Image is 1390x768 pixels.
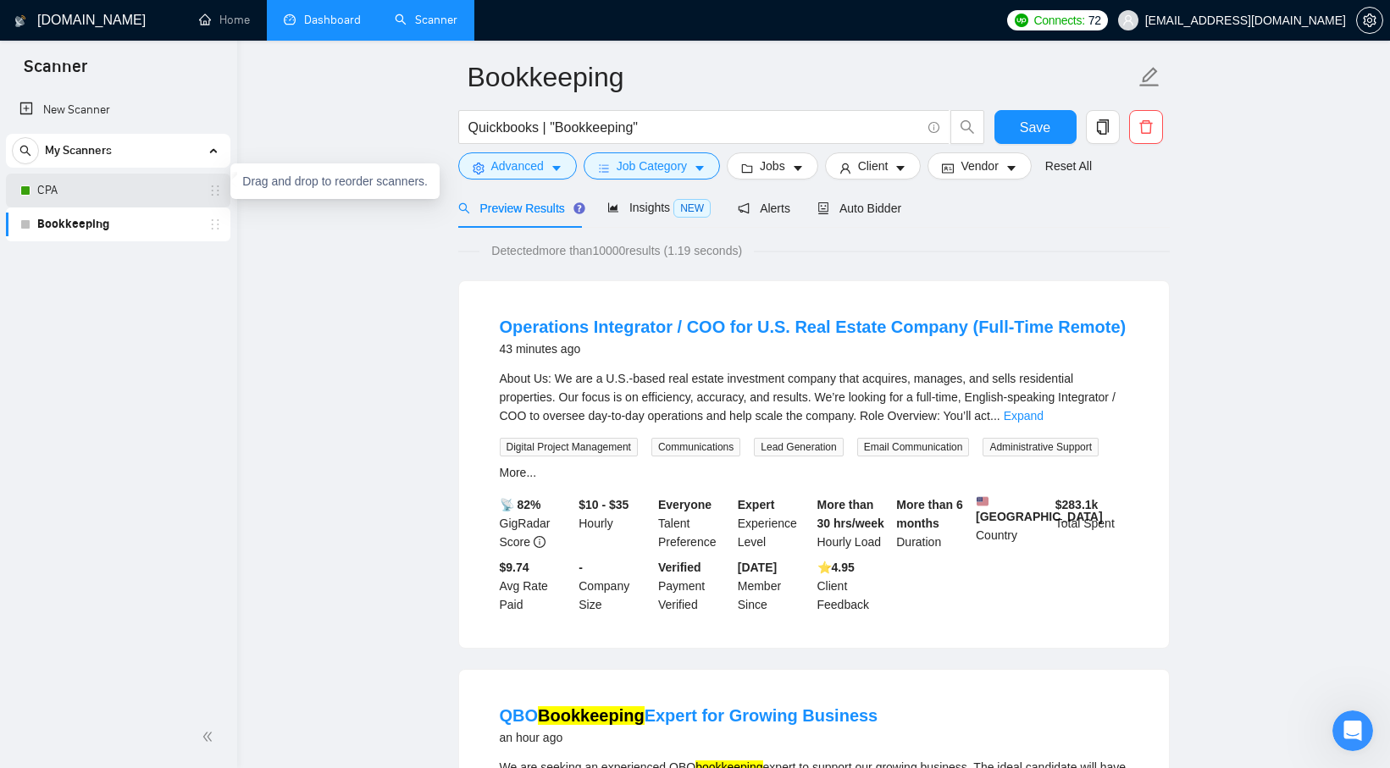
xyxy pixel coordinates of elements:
[754,438,843,456] span: Lead Generation
[500,466,537,479] a: More...
[1088,11,1101,30] span: 72
[951,119,983,135] span: search
[607,201,711,214] span: Insights
[10,54,101,90] span: Scanner
[37,207,198,241] a: Bookkeeping
[500,318,1127,336] a: Operations Integrator / COO for U.S. Real Estate Company (Full-Time Remote)
[1129,110,1163,144] button: delete
[572,201,587,216] div: Tooltip anchor
[1130,119,1162,135] span: delete
[34,207,305,235] p: How can we help?
[468,117,921,138] input: Search Freelance Jobs...
[817,202,901,215] span: Auto Bidder
[113,528,225,596] button: Messages
[1356,14,1383,27] a: setting
[25,409,314,458] div: 🔠 GigRadar Search Syntax: Query Operators for Optimized Job Searches
[19,93,217,127] a: New Scanner
[1357,14,1382,27] span: setting
[181,27,215,61] img: Profile image for Iryna
[1356,7,1383,34] button: setting
[658,498,712,511] b: Everyone
[1052,495,1132,551] div: Total Spent
[694,162,706,174] span: caret-down
[658,561,701,574] b: Verified
[1055,498,1099,511] b: $ 283.1k
[246,27,280,61] img: Profile image for Nazar
[734,495,814,551] div: Experience Level
[575,495,655,551] div: Hourly
[1045,157,1092,175] a: Reset All
[896,498,963,530] b: More than 6 months
[500,561,529,574] b: $9.74
[894,162,906,174] span: caret-down
[598,162,610,174] span: bars
[6,93,230,127] li: New Scanner
[25,458,314,489] div: 👑 Laziza AI - Job Pre-Qualification
[673,199,711,218] span: NEW
[491,157,544,175] span: Advanced
[213,27,247,61] img: Profile image for Oleksandr
[738,561,777,574] b: [DATE]
[1138,66,1160,88] span: edit
[25,489,314,521] div: Sardor AI Prompt Library
[579,561,583,574] b: -
[551,162,562,174] span: caret-down
[655,558,734,614] div: Payment Verified
[226,528,339,596] button: Help
[500,727,878,748] div: an hour ago
[942,162,954,174] span: idcard
[738,202,790,215] span: Alerts
[727,152,818,180] button: folderJobscaret-down
[500,438,638,456] span: Digital Project Management
[994,110,1077,144] button: Save
[928,152,1031,180] button: idcardVendorcaret-down
[25,360,314,409] div: ✅ How To: Connect your agency to [DOMAIN_NAME]
[468,56,1135,98] input: Scanner name...
[651,438,740,456] span: Communications
[500,339,1127,359] div: 43 minutes ago
[1086,110,1120,144] button: copy
[35,367,284,402] div: ✅ How To: Connect your agency to [DOMAIN_NAME]
[458,202,470,214] span: search
[1033,11,1084,30] span: Connects:
[734,558,814,614] div: Member Since
[496,495,576,551] div: GigRadar Score
[37,174,198,207] a: CPA
[1122,14,1134,26] span: user
[817,498,884,530] b: More than 30 hrs/week
[893,495,972,551] div: Duration
[839,162,851,174] span: user
[17,257,322,303] div: Ask a question
[500,369,1128,425] div: About Us: We are a U.S.-based real estate investment company that acquires, manages, and sells re...
[1005,162,1017,174] span: caret-down
[25,319,314,353] button: Search for help
[741,162,753,174] span: folder
[814,558,894,614] div: Client Feedback
[208,184,222,197] span: holder
[479,241,754,260] span: Detected more than 10000 results (1.19 seconds)
[792,162,804,174] span: caret-down
[990,409,1000,423] span: ...
[817,202,829,214] span: robot
[857,438,970,456] span: Email Communication
[950,110,984,144] button: search
[473,162,485,174] span: setting
[977,495,989,507] img: 🇺🇸
[34,32,61,59] img: logo
[199,13,250,27] a: homeHome
[284,13,361,27] a: dashboardDashboard
[972,495,1052,551] div: Country
[928,122,939,133] span: info-circle
[500,498,541,511] b: 📡 82%
[534,536,545,548] span: info-circle
[496,558,576,614] div: Avg Rate Paid
[458,152,577,180] button: settingAdvancedcaret-down
[230,163,440,199] div: Drag and drop to reorder scanners.
[760,157,785,175] span: Jobs
[35,328,137,345] span: Search for help
[1087,119,1119,135] span: copy
[395,13,457,27] a: searchScanner
[13,145,38,157] span: search
[35,271,284,289] div: Ask a question
[617,157,687,175] span: Job Category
